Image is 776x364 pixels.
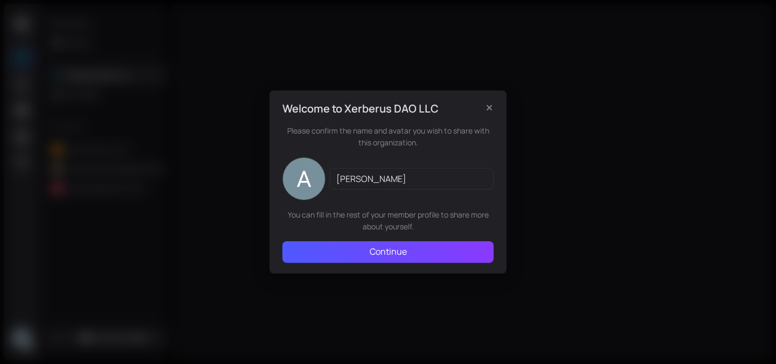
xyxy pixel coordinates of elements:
button: Continue [282,241,494,263]
p: You can fill in the rest of your member profile to share more about yourself. [282,209,494,233]
span: Continue [370,245,407,258]
p: Please confirm the name and avatar you wish to share with this organization. [282,125,494,149]
input: Please enter your name. [330,168,494,190]
div: Welcome to Xerberus DAO LLC [282,101,468,116]
button: Close [481,99,498,116]
img: ACg8ocLYGb2gjaqZAdgLW_ib3rDLAa4udZv_yKG2VVJ8Ky-eMBypKA=s500 [283,158,325,200]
